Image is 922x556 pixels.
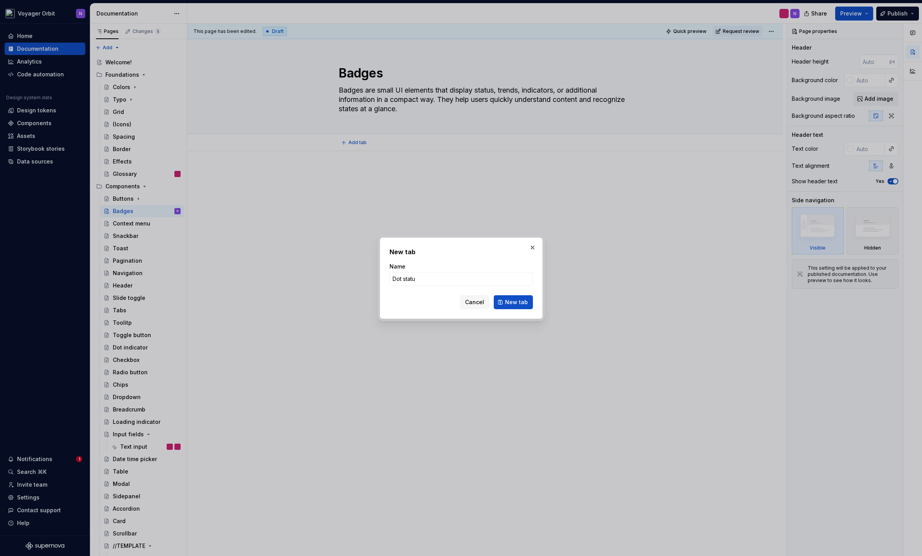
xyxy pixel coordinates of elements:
[389,263,405,270] label: Name
[389,247,533,256] h2: New tab
[460,295,489,309] button: Cancel
[505,298,528,306] span: New tab
[494,295,533,309] button: New tab
[465,298,484,306] span: Cancel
